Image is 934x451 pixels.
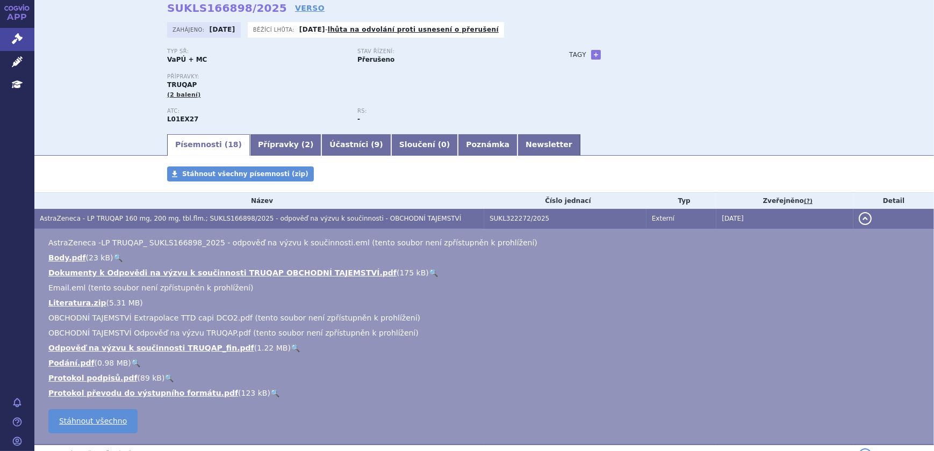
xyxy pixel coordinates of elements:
[716,209,853,229] td: [DATE]
[228,140,238,149] span: 18
[182,170,308,178] span: Stáhnout všechny písemnosti (zip)
[429,268,438,277] a: 🔍
[167,56,207,63] strong: VaPÚ + MC
[241,389,268,397] span: 123 kB
[853,193,934,209] th: Detail
[48,358,923,368] li: ( )
[167,115,199,123] strong: KAPIVASERTIB
[441,140,447,149] span: 0
[34,193,484,209] th: Název
[167,166,314,181] a: Stáhnout všechny písemnosti (zip)
[48,374,138,382] a: Protokol podpisů.pdf
[167,134,250,156] a: Písemnosti (18)
[253,25,297,34] span: Běžící lhůta:
[48,252,923,263] li: ( )
[518,134,580,156] a: Newsletter
[569,48,586,61] h3: Tagy
[357,56,394,63] strong: Přerušeno
[375,140,380,149] span: 9
[257,344,288,352] span: 1.22 MB
[295,3,325,13] a: VERSO
[48,343,923,353] li: ( )
[97,359,128,367] span: 0.98 MB
[210,26,235,33] strong: [DATE]
[859,212,872,225] button: detail
[167,74,548,80] p: Přípravky:
[40,215,461,222] span: AstraZeneca - LP TRUQAP 160 mg, 200 mg, tbl.flm.; SUKLS166898/2025 - odpověď na výzvu k součinnos...
[89,253,110,262] span: 23 kB
[250,134,321,156] a: Přípravky (2)
[167,108,347,114] p: ATC:
[357,108,537,114] p: RS:
[113,253,123,262] a: 🔍
[804,198,813,205] abbr: (?)
[399,268,426,277] span: 175 kB
[140,374,162,382] span: 89 kB
[48,268,397,277] a: Dokumenty k Odpovědi na výzvu k součinnosti TRUQAP OBCHODNÍ TAJEMSTVÍ.pdf
[48,253,86,262] a: Body.pdf
[164,374,174,382] a: 🔍
[270,389,279,397] a: 🔍
[48,238,537,247] span: AstraZeneca -LP TRUQAP_ SUKLS166898_2025 - odpověď na výzvu k součinnosti.eml (tento soubor není ...
[48,359,95,367] a: Podání.pdf
[328,26,499,33] a: lhůta na odvolání proti usnesení o přerušení
[484,209,646,229] td: SUKL322272/2025
[48,297,923,308] li: ( )
[458,134,518,156] a: Poznámka
[48,388,923,398] li: ( )
[48,389,238,397] a: Protokol převodu do výstupního formátu.pdf
[173,25,206,34] span: Zahájeno:
[109,299,140,307] span: 5.31 MB
[652,215,674,222] span: Externí
[167,2,287,14] strong: SUKLS166898/2025
[48,314,420,322] span: OBCHODNÍ TAJEMSTVÍ Extrapolace TTD capi DCO2.pdf (tento soubor není zpřístupněn k prohlížení)
[167,81,197,89] span: TRUQAP
[321,134,391,156] a: Účastníci (9)
[299,26,325,33] strong: [DATE]
[167,48,347,55] p: Typ SŘ:
[131,359,140,367] a: 🔍
[484,193,646,209] th: Číslo jednací
[48,329,419,337] span: OBCHODNÍ TAJEMSTVÍ Odpověď na výzvu TRUQAP.pdf (tento soubor není zpřístupněn k prohlížení)
[299,25,499,34] p: -
[48,344,254,352] a: Odpověď na výzvu k součinnosti TRUQAP_fin.pdf
[357,48,537,55] p: Stav řízení:
[48,409,138,433] a: Stáhnout všechno
[48,267,923,278] li: ( )
[646,193,716,209] th: Typ
[48,283,253,292] span: Email.eml (tento soubor není zpřístupněn k prohlížení)
[48,299,106,307] a: Literatura.zip
[167,91,201,98] span: (2 balení)
[305,140,310,149] span: 2
[291,344,300,352] a: 🔍
[391,134,458,156] a: Sloučení (0)
[716,193,853,209] th: Zveřejněno
[591,50,601,60] a: +
[48,373,923,383] li: ( )
[357,115,360,123] strong: -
